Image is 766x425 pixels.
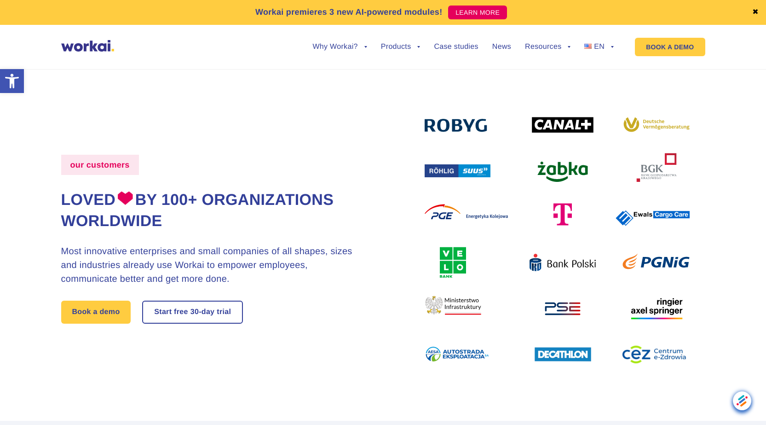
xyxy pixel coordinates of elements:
[635,38,705,56] a: BOOK A DEMO
[61,301,131,324] a: Book a demo
[61,155,139,175] label: our customers
[492,43,511,51] a: News
[752,9,759,16] a: ✖
[434,43,478,51] a: Case studies
[381,43,420,51] a: Products
[312,43,367,51] a: Why Workai?
[448,6,507,19] a: LEARN MORE
[190,309,215,316] i: 30-day
[525,43,570,51] a: Resources
[61,245,357,286] h3: Most innovative enterprises and small companies of all shapes, sizes and industries already use W...
[255,6,443,18] p: Workai premieres 3 new AI-powered modules!
[143,302,242,323] a: Start free30-daytrial
[61,190,357,232] h1: Loved by 100+ organizations worldwide
[594,43,605,51] span: EN
[118,191,133,205] img: heart.png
